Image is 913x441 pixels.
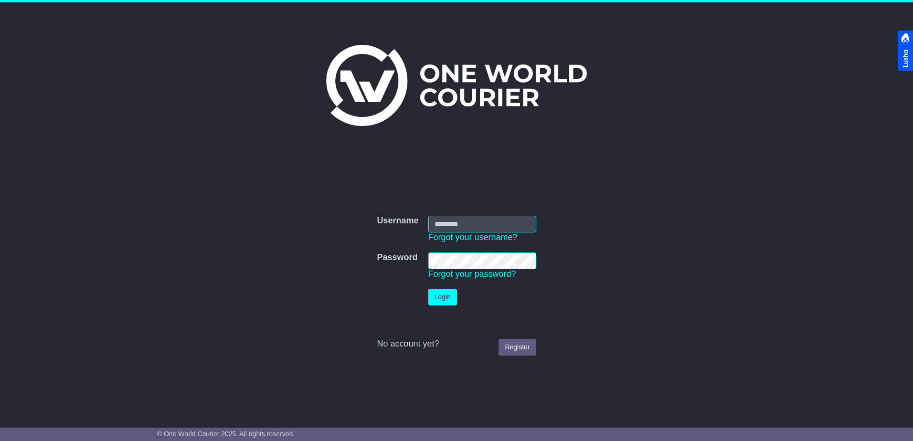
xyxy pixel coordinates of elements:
a: Register [499,339,536,356]
label: Password [377,252,417,263]
button: Login [428,289,457,305]
label: Username [377,216,418,226]
img: One World [326,45,587,126]
a: Forgot your username? [428,232,518,242]
div: No account yet? [377,339,536,349]
span: © One World Courier 2025. All rights reserved. [157,430,295,438]
a: Forgot your password? [428,269,516,279]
